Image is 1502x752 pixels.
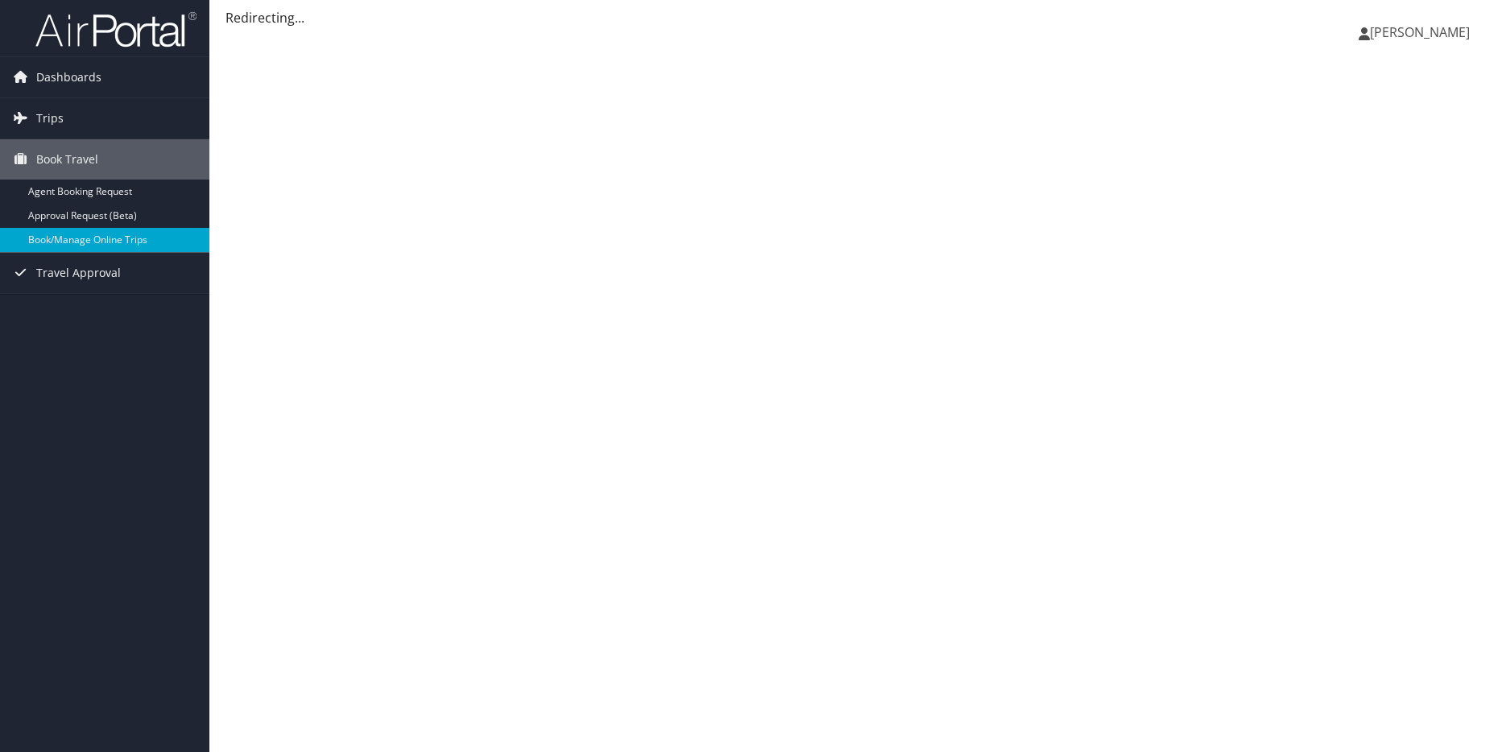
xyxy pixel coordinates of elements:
[36,57,101,97] span: Dashboards
[226,8,1486,27] div: Redirecting...
[1370,23,1470,41] span: [PERSON_NAME]
[36,139,98,180] span: Book Travel
[1359,8,1486,56] a: [PERSON_NAME]
[36,253,121,293] span: Travel Approval
[35,10,197,48] img: airportal-logo.png
[36,98,64,138] span: Trips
